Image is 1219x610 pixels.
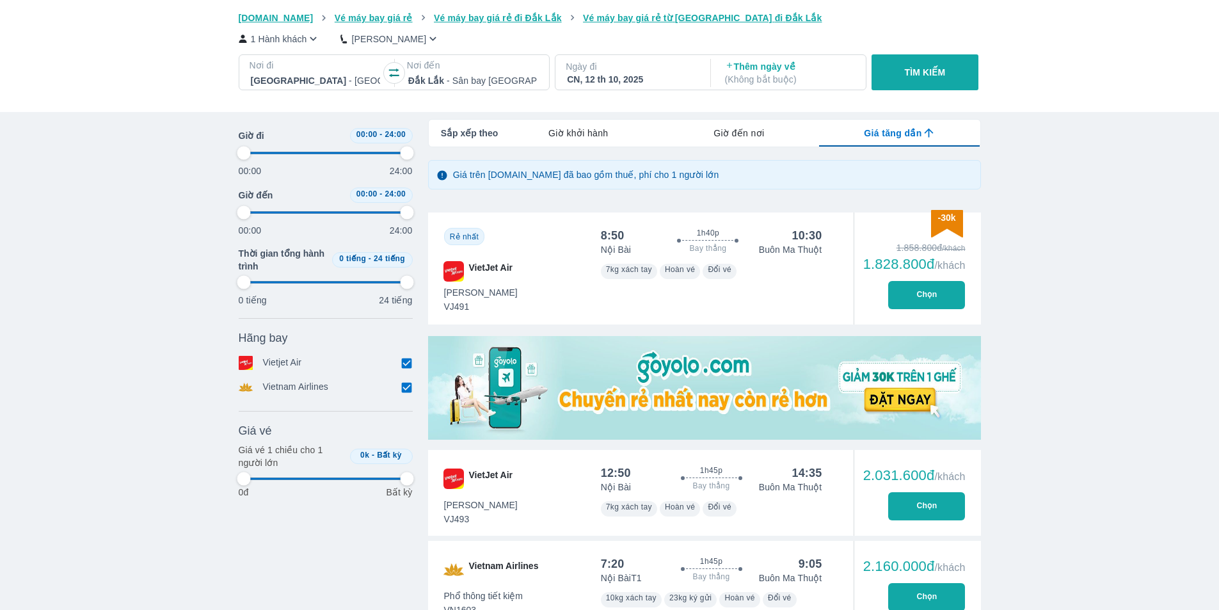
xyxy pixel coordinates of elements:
p: Bất kỳ [386,486,412,499]
div: 12:50 [601,465,631,481]
p: Nội Bài [601,243,631,256]
div: 2.160.000đ [863,559,966,574]
p: Nơi đến [407,59,539,72]
span: 1h45p [700,556,722,566]
span: 24:00 [385,130,406,139]
span: Giờ đến nơi [713,127,764,140]
span: - [369,254,371,263]
span: Bất kỳ [377,451,402,460]
img: media-0 [428,336,981,440]
span: Giá tăng dần [864,127,921,140]
p: TÌM KIẾM [905,66,946,79]
p: Nội Bài [601,481,631,494]
span: Hãng bay [239,330,288,346]
span: VJ491 [444,300,518,313]
span: Đổi vé [768,593,792,602]
img: VN [443,559,464,580]
p: Vietnam Airlines [263,380,329,394]
span: /khách [934,471,965,482]
img: VJ [443,261,464,282]
span: - [379,130,382,139]
p: Ngày đi [566,60,697,73]
span: 7kg xách tay [606,502,652,511]
span: Rẻ nhất [450,232,479,241]
p: Buôn Ma Thuột [759,243,822,256]
img: VJ [443,469,464,489]
span: Vé máy bay giá rẻ từ [GEOGRAPHIC_DATA] đi Đắk Lắk [583,13,822,23]
p: Thêm ngày về [725,60,854,86]
span: 24 tiếng [374,254,405,263]
p: 24:00 [390,165,413,177]
span: Vé máy bay giá rẻ đi Đắk Lắk [434,13,562,23]
span: Phổ thông tiết kiệm [444,590,523,602]
span: [DOMAIN_NAME] [239,13,314,23]
span: [PERSON_NAME] [444,286,518,299]
span: Sắp xếp theo [441,127,498,140]
span: VietJet Air [469,469,513,489]
span: 24:00 [385,189,406,198]
span: - [372,451,374,460]
div: 10:30 [792,228,822,243]
span: 1h40p [697,228,719,238]
button: Chọn [888,281,965,309]
div: 9:05 [799,556,822,572]
span: Hoàn vé [724,593,755,602]
p: 0 tiếng [239,294,267,307]
div: 1.858.800đ [863,241,966,254]
button: [PERSON_NAME] [340,32,440,45]
button: 1 Hành khách [239,32,321,45]
span: 00:00 [356,130,378,139]
div: 1.828.800đ [863,257,966,272]
p: Vietjet Air [263,356,302,370]
span: 0k [360,451,369,460]
p: 00:00 [239,165,262,177]
div: 2.031.600đ [863,468,966,483]
span: VJ493 [444,513,518,526]
p: 24 tiếng [379,294,412,307]
div: lab API tabs example [498,120,980,147]
img: discount [931,210,963,237]
p: 24:00 [390,224,413,237]
span: Đổi vé [708,502,731,511]
p: Nội Bài T1 [601,572,642,584]
span: - [379,189,382,198]
div: 8:50 [601,228,625,243]
span: Giá vé [239,423,272,438]
nav: breadcrumb [239,12,981,24]
span: Giờ đi [239,129,264,142]
p: 00:00 [239,224,262,237]
p: 1 Hành khách [251,33,307,45]
span: 7kg xách tay [606,265,652,274]
span: Hoàn vé [665,502,696,511]
span: Vé máy bay giá rẻ [335,13,413,23]
span: 10kg xách tay [606,593,657,602]
span: Giờ khởi hành [548,127,608,140]
button: TÌM KIẾM [872,54,978,90]
span: 00:00 [356,189,378,198]
div: 14:35 [792,465,822,481]
div: 7:20 [601,556,625,572]
span: /khách [934,562,965,573]
span: 0 tiếng [339,254,366,263]
span: -30k [937,213,955,223]
p: Buôn Ma Thuột [759,572,822,584]
p: ( Không bắt buộc ) [725,73,854,86]
span: Giờ đến [239,189,273,202]
span: Vietnam Airlines [469,559,539,580]
span: /khách [934,260,965,271]
p: Nơi đi [250,59,381,72]
span: Hoàn vé [665,265,696,274]
button: Chọn [888,492,965,520]
div: CN, 12 th 10, 2025 [567,73,696,86]
p: [PERSON_NAME] [351,33,426,45]
span: Thời gian tổng hành trình [239,247,327,273]
span: VietJet Air [469,261,513,282]
span: [PERSON_NAME] [444,499,518,511]
span: Đổi vé [708,265,731,274]
p: Buôn Ma Thuột [759,481,822,494]
p: 0đ [239,486,249,499]
span: 23kg ký gửi [669,593,712,602]
span: 1h45p [700,465,722,476]
p: Giá vé 1 chiều cho 1 người lớn [239,444,345,469]
p: Giá trên [DOMAIN_NAME] đã bao gồm thuế, phí cho 1 người lớn [453,168,719,181]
